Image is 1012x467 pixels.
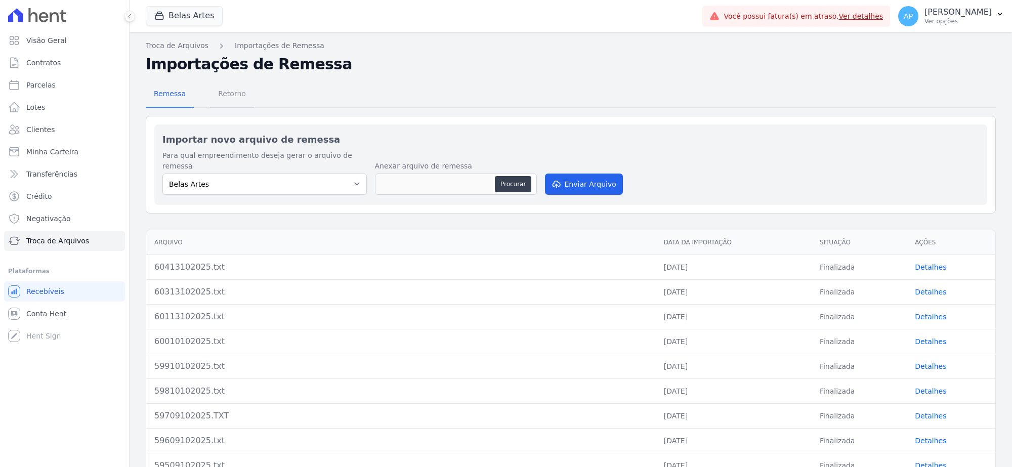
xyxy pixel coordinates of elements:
[154,286,648,298] div: 60313102025.txt
[26,309,66,319] span: Conta Hent
[4,208,125,229] a: Negativação
[915,337,946,346] a: Detalhes
[162,150,367,172] label: Para qual empreendimento deseja gerar o arquivo de remessa
[4,281,125,302] a: Recebíveis
[656,378,812,403] td: [DATE]
[812,329,907,354] td: Finalizada
[839,12,883,20] a: Ver detalhes
[26,214,71,224] span: Negativação
[154,311,648,323] div: 60113102025.txt
[656,254,812,279] td: [DATE]
[154,335,648,348] div: 60010102025.txt
[4,30,125,51] a: Visão Geral
[148,83,192,104] span: Remessa
[26,80,56,90] span: Parcelas
[545,174,623,195] button: Enviar Arquivo
[915,437,946,445] a: Detalhes
[924,17,992,25] p: Ver opções
[26,58,61,68] span: Contratos
[812,279,907,304] td: Finalizada
[812,254,907,279] td: Finalizada
[26,236,89,246] span: Troca de Arquivos
[656,428,812,453] td: [DATE]
[26,102,46,112] span: Lotes
[8,265,121,277] div: Plataformas
[812,428,907,453] td: Finalizada
[656,304,812,329] td: [DATE]
[4,164,125,184] a: Transferências
[146,81,254,108] nav: Tab selector
[146,55,996,73] h2: Importações de Remessa
[375,161,537,172] label: Anexar arquivo de remessa
[26,286,64,296] span: Recebíveis
[146,230,656,255] th: Arquivo
[4,186,125,206] a: Crédito
[915,313,946,321] a: Detalhes
[890,2,1012,30] button: AP [PERSON_NAME] Ver opções
[915,263,946,271] a: Detalhes
[146,40,996,51] nav: Breadcrumb
[915,412,946,420] a: Detalhes
[812,378,907,403] td: Finalizada
[915,288,946,296] a: Detalhes
[154,261,648,273] div: 60413102025.txt
[26,35,67,46] span: Visão Geral
[656,329,812,354] td: [DATE]
[915,362,946,370] a: Detalhes
[656,279,812,304] td: [DATE]
[4,231,125,251] a: Troca de Arquivos
[812,230,907,255] th: Situação
[904,13,913,20] span: AP
[924,7,992,17] p: [PERSON_NAME]
[4,304,125,324] a: Conta Hent
[4,119,125,140] a: Clientes
[4,97,125,117] a: Lotes
[4,75,125,95] a: Parcelas
[26,147,78,157] span: Minha Carteira
[656,354,812,378] td: [DATE]
[146,40,208,51] a: Troca de Arquivos
[154,435,648,447] div: 59609102025.txt
[915,387,946,395] a: Detalhes
[146,81,194,108] a: Remessa
[212,83,252,104] span: Retorno
[154,410,648,422] div: 59709102025.TXT
[26,191,52,201] span: Crédito
[907,230,995,255] th: Ações
[235,40,324,51] a: Importações de Remessa
[812,403,907,428] td: Finalizada
[656,403,812,428] td: [DATE]
[812,304,907,329] td: Finalizada
[210,81,254,108] a: Retorno
[26,169,77,179] span: Transferências
[162,133,979,146] h2: Importar novo arquivo de remessa
[812,354,907,378] td: Finalizada
[154,385,648,397] div: 59810102025.txt
[154,360,648,372] div: 59910102025.txt
[724,11,883,22] span: Você possui fatura(s) em atraso.
[146,6,223,25] button: Belas Artes
[4,53,125,73] a: Contratos
[26,124,55,135] span: Clientes
[4,142,125,162] a: Minha Carteira
[656,230,812,255] th: Data da Importação
[495,176,531,192] button: Procurar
